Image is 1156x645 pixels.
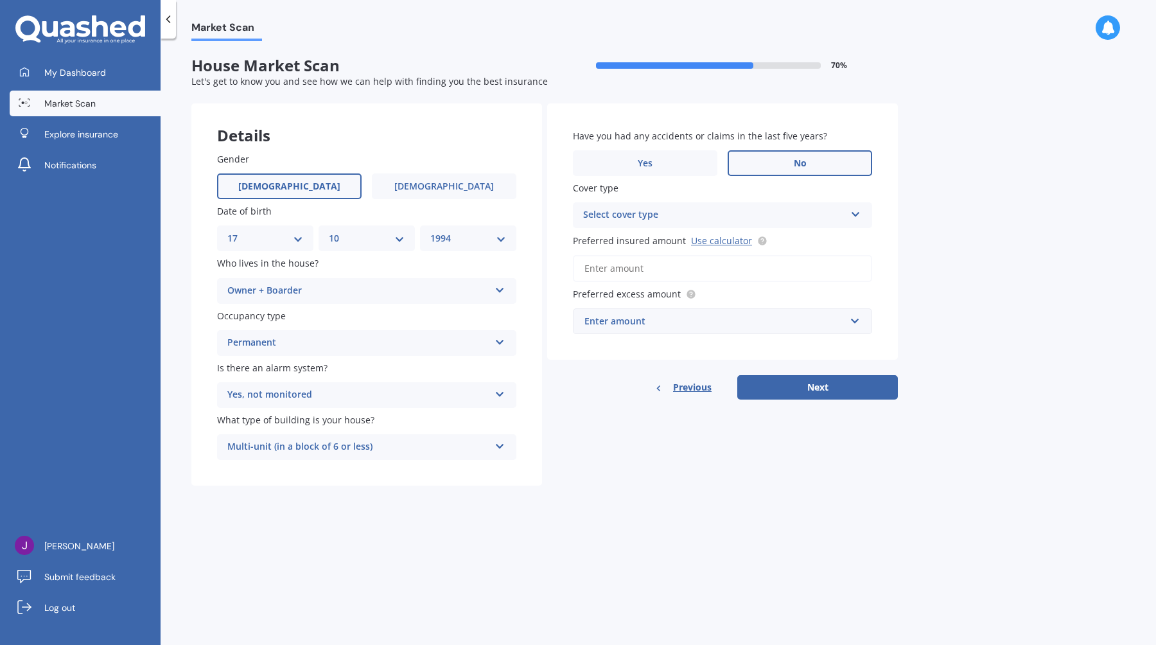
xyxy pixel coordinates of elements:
[573,288,681,300] span: Preferred excess amount
[573,255,872,282] input: Enter amount
[638,158,652,169] span: Yes
[794,158,807,169] span: No
[584,314,845,328] div: Enter amount
[191,21,262,39] span: Market Scan
[217,362,328,374] span: Is there an alarm system?
[44,159,96,172] span: Notifications
[394,181,494,192] span: [DEMOGRAPHIC_DATA]
[10,595,161,621] a: Log out
[191,75,548,87] span: Let's get to know you and see how we can help with finding you the best insurance
[227,283,489,299] div: Owner + Boarder
[10,564,161,590] a: Submit feedback
[217,414,374,426] span: What type of building is your house?
[44,66,106,79] span: My Dashboard
[737,375,898,400] button: Next
[573,130,827,142] span: Have you had any accidents or claims in the last five years?
[10,91,161,116] a: Market Scan
[44,540,114,552] span: [PERSON_NAME]
[10,60,161,85] a: My Dashboard
[191,103,542,142] div: Details
[673,378,712,397] span: Previous
[227,439,489,455] div: Multi-unit (in a block of 6 or less)
[573,182,618,194] span: Cover type
[217,310,286,322] span: Occupancy type
[573,234,686,247] span: Preferred insured amount
[217,205,272,217] span: Date of birth
[217,258,319,270] span: Who lives in the house?
[831,61,847,70] span: 70 %
[15,536,34,555] img: ACg8ocKdDPs1SXrflZ2Rif-qKRPGS7mH5D5Zucf8Hh_GfLZbE4infg=s96-c
[227,387,489,403] div: Yes, not monitored
[10,152,161,178] a: Notifications
[44,97,96,110] span: Market Scan
[191,57,545,75] span: House Market Scan
[10,121,161,147] a: Explore insurance
[44,601,75,614] span: Log out
[227,335,489,351] div: Permanent
[10,533,161,559] a: [PERSON_NAME]
[238,181,340,192] span: [DEMOGRAPHIC_DATA]
[44,128,118,141] span: Explore insurance
[217,153,249,165] span: Gender
[583,208,845,223] div: Select cover type
[691,234,752,247] a: Use calculator
[44,570,116,583] span: Submit feedback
